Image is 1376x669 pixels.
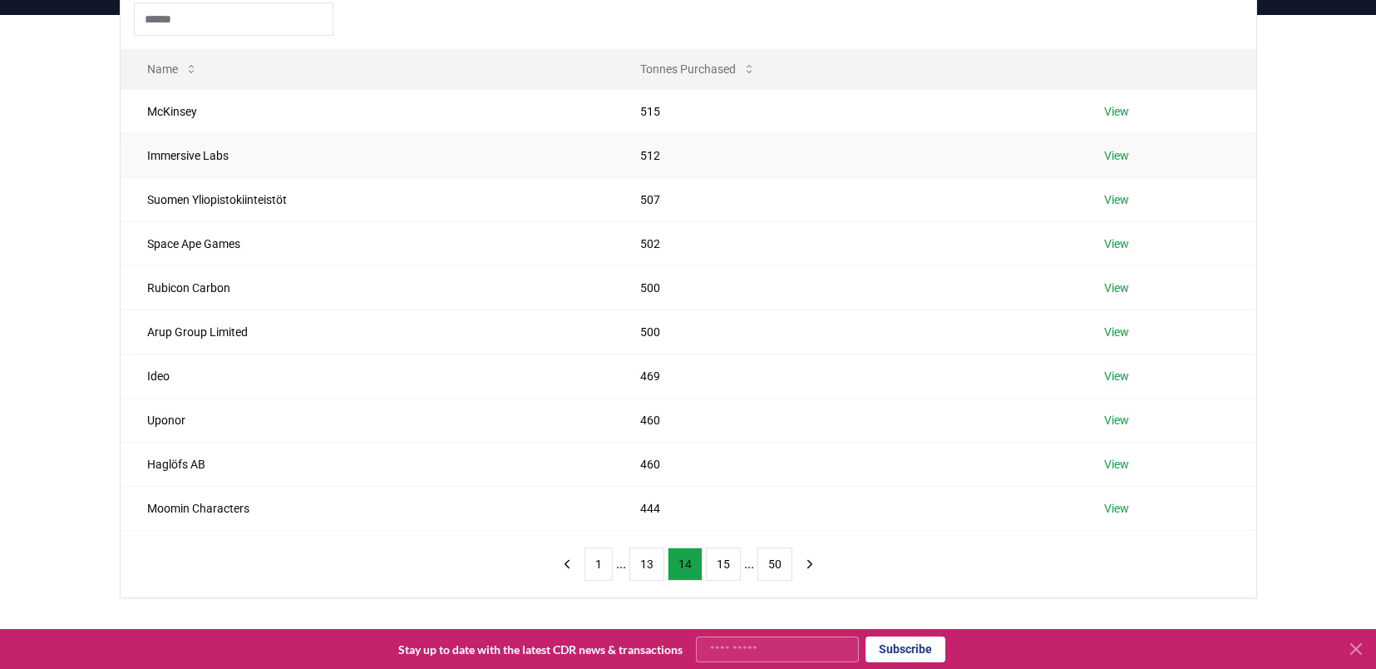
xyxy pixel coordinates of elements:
[1104,324,1129,340] a: View
[121,133,614,177] td: Immersive Labs
[614,486,1078,530] td: 444
[121,177,614,221] td: Suomen Yliopistokiinteistöt
[629,548,664,581] button: 13
[1104,280,1129,296] a: View
[706,548,741,581] button: 15
[121,442,614,486] td: Haglöfs AB
[757,548,792,581] button: 50
[121,486,614,530] td: Moomin Characters
[614,398,1078,442] td: 460
[1104,103,1129,120] a: View
[1104,500,1129,517] a: View
[616,554,626,574] li: ...
[796,548,824,581] button: next page
[614,221,1078,265] td: 502
[614,177,1078,221] td: 507
[134,52,211,86] button: Name
[668,548,703,581] button: 14
[1104,235,1129,252] a: View
[1104,191,1129,208] a: View
[744,554,754,574] li: ...
[584,548,613,581] button: 1
[614,354,1078,398] td: 469
[614,265,1078,310] td: 500
[1104,456,1129,473] a: View
[627,52,769,86] button: Tonnes Purchased
[121,221,614,265] td: Space Ape Games
[553,548,581,581] button: previous page
[614,89,1078,133] td: 515
[1104,368,1129,384] a: View
[614,310,1078,354] td: 500
[121,89,614,133] td: McKinsey
[614,133,1078,177] td: 512
[121,398,614,442] td: Uponor
[121,265,614,310] td: Rubicon Carbon
[1104,412,1129,429] a: View
[1104,147,1129,164] a: View
[121,354,614,398] td: Ideo
[121,310,614,354] td: Arup Group Limited
[614,442,1078,486] td: 460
